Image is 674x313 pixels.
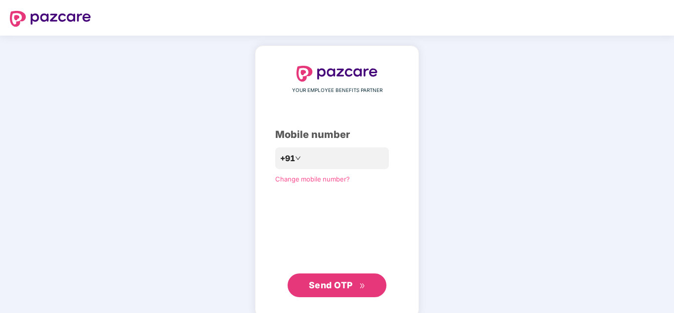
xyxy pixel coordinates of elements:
[280,152,295,165] span: +91
[309,280,353,290] span: Send OTP
[295,155,301,161] span: down
[359,283,366,289] span: double-right
[275,127,399,142] div: Mobile number
[10,11,91,27] img: logo
[292,87,382,94] span: YOUR EMPLOYEE BENEFITS PARTNER
[275,175,350,183] a: Change mobile number?
[288,273,386,297] button: Send OTPdouble-right
[296,66,378,82] img: logo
